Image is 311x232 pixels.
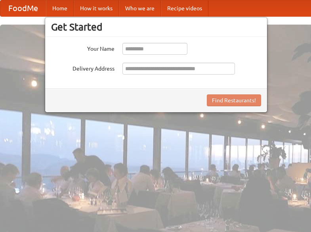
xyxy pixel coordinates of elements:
[161,0,208,16] a: Recipe videos
[51,21,261,33] h3: Get Started
[51,63,114,73] label: Delivery Address
[119,0,161,16] a: Who we are
[0,0,46,16] a: FoodMe
[207,94,261,106] button: Find Restaurants!
[46,0,74,16] a: Home
[74,0,119,16] a: How it works
[51,43,114,53] label: Your Name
